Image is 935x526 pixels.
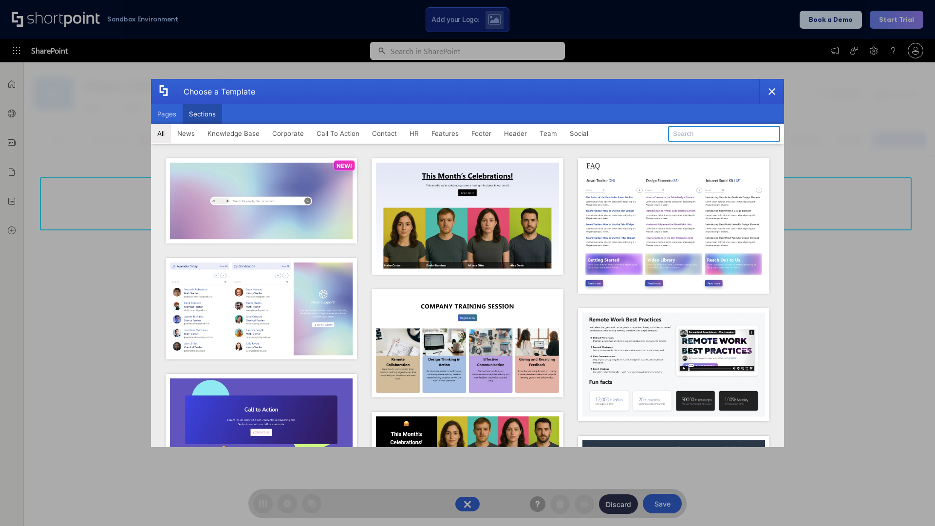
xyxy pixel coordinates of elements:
[176,79,255,104] div: Choose a Template
[533,124,563,143] button: Team
[668,126,780,142] input: Search
[151,124,171,143] button: All
[337,162,352,169] p: NEW!
[183,104,222,124] button: Sections
[171,124,201,143] button: News
[425,124,465,143] button: Features
[266,124,310,143] button: Corporate
[151,79,784,447] div: template selector
[151,104,183,124] button: Pages
[465,124,498,143] button: Footer
[201,124,266,143] button: Knowledge Base
[886,479,935,526] iframe: Chat Widget
[310,124,366,143] button: Call To Action
[563,124,595,143] button: Social
[498,124,533,143] button: Header
[403,124,425,143] button: HR
[366,124,403,143] button: Contact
